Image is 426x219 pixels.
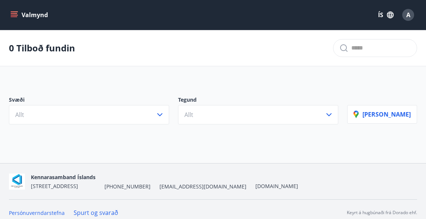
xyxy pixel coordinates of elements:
p: 0 Tilboð fundin [9,42,75,54]
p: [PERSON_NAME] [354,110,411,118]
a: Spurt og svarað [74,209,118,217]
span: A [406,11,410,19]
span: [PHONE_NUMBER] [104,183,151,190]
span: [EMAIL_ADDRESS][DOMAIN_NAME] [159,183,246,190]
p: Tegund [178,96,338,105]
button: menu [9,8,51,22]
img: AOgasd1zjyUWmx8qB2GFbzp2J0ZxtdVPFY0E662R.png [9,174,25,190]
a: Persónuverndarstefna [9,209,65,216]
p: Svæði [9,96,169,105]
button: Allt [9,105,169,124]
p: Keyrt á hugbúnaði frá Dorado ehf. [347,209,417,216]
span: Kennarasamband Íslands [31,174,96,181]
span: Allt [184,111,193,119]
button: A [399,6,417,24]
span: Allt [15,111,24,119]
span: [STREET_ADDRESS] [31,182,78,190]
button: ÍS [374,8,398,22]
a: [DOMAIN_NAME] [255,182,298,190]
button: [PERSON_NAME] [347,105,417,124]
button: Allt [178,105,338,124]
